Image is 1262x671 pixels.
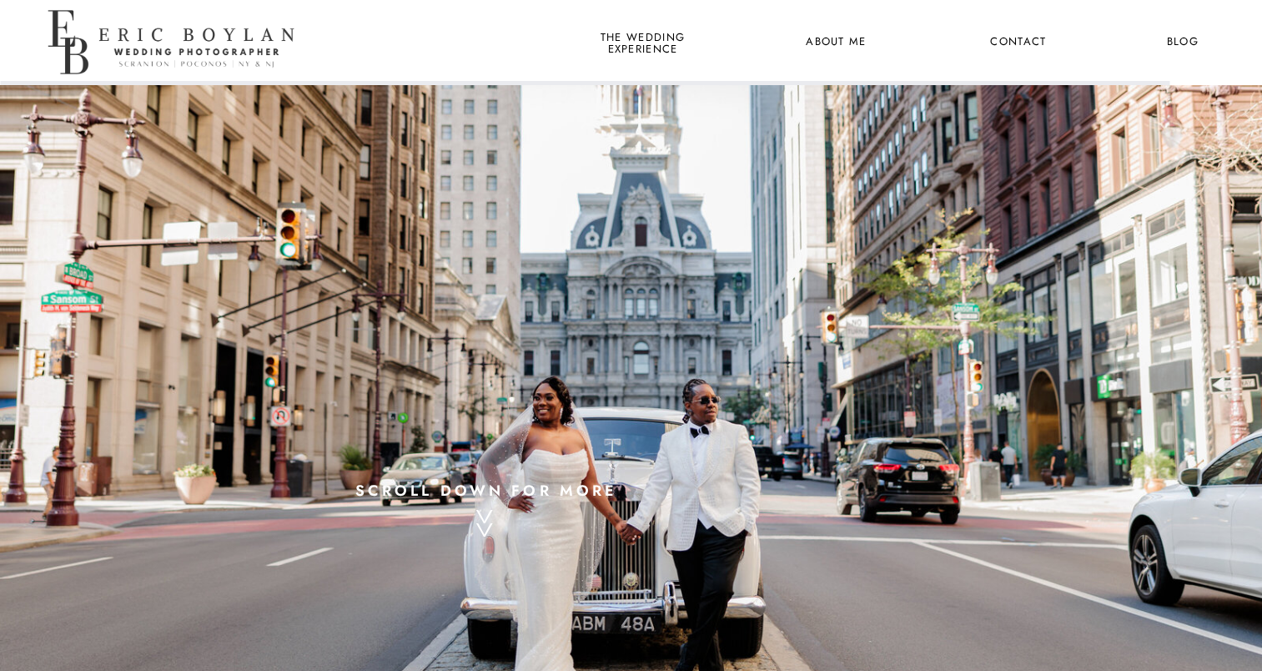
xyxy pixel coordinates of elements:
[597,32,688,53] a: the wedding experience
[988,32,1049,53] a: Contact
[342,477,631,499] a: scroll down for more
[1152,32,1214,53] a: Blog
[796,32,877,53] a: About Me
